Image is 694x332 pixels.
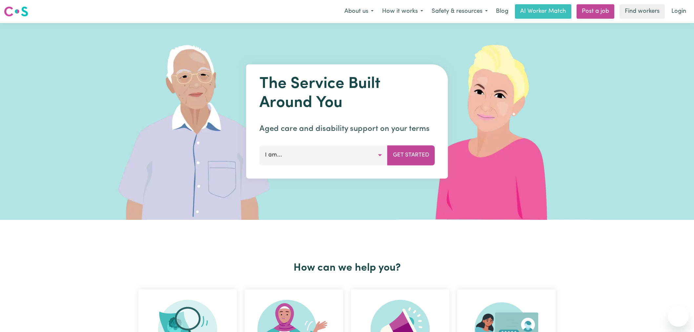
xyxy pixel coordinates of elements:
button: About us [340,5,378,18]
a: Careseekers logo [4,4,28,19]
a: Post a job [577,4,614,19]
button: How it works [378,5,427,18]
a: Blog [492,4,512,19]
img: Careseekers logo [4,6,28,17]
h2: How can we help you? [134,262,560,274]
a: Find workers [620,4,665,19]
iframe: Button to launch messaging window [668,306,689,327]
a: Login [667,4,690,19]
p: Aged care and disability support on your terms [259,123,435,135]
button: I am... [259,145,388,165]
button: Safety & resources [427,5,492,18]
a: AI Worker Match [515,4,571,19]
button: Get Started [387,145,435,165]
h1: The Service Built Around You [259,75,435,113]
